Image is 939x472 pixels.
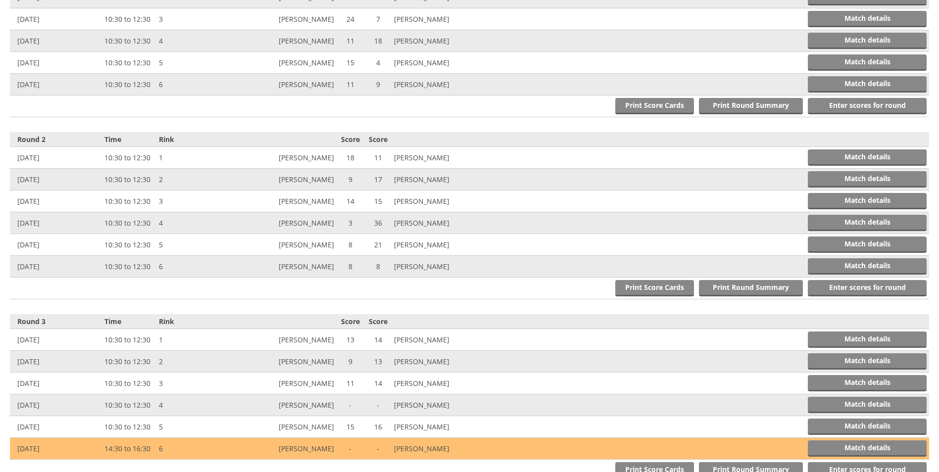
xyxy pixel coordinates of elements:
[699,280,803,296] a: Print Round Summary
[808,331,927,348] a: Match details
[102,190,156,212] td: 10:30 to 12:30
[808,440,927,457] a: Match details
[392,351,502,373] td: [PERSON_NAME]
[392,212,502,234] td: [PERSON_NAME]
[337,256,364,278] td: 8
[615,280,694,296] a: Print Score Cards
[392,256,502,278] td: [PERSON_NAME]
[808,375,927,391] a: Match details
[392,394,502,416] td: [PERSON_NAME]
[226,147,337,169] td: [PERSON_NAME]
[364,74,392,95] td: 9
[364,234,392,256] td: 21
[364,351,392,373] td: 13
[337,147,364,169] td: 18
[808,280,927,296] a: Enter scores for round
[699,98,803,114] a: Print Round Summary
[337,416,364,438] td: 15
[156,8,226,30] td: 3
[337,351,364,373] td: 9
[156,329,226,351] td: 1
[808,193,927,209] a: Match details
[364,169,392,190] td: 17
[392,373,502,394] td: [PERSON_NAME]
[364,256,392,278] td: 8
[10,8,102,30] td: [DATE]
[10,169,102,190] td: [DATE]
[392,147,502,169] td: [PERSON_NAME]
[226,351,337,373] td: [PERSON_NAME]
[156,314,226,329] th: Rink
[102,394,156,416] td: 10:30 to 12:30
[10,438,102,460] td: [DATE]
[156,147,226,169] td: 1
[10,373,102,394] td: [DATE]
[10,147,102,169] td: [DATE]
[156,190,226,212] td: 3
[392,416,502,438] td: [PERSON_NAME]
[337,234,364,256] td: 8
[364,212,392,234] td: 36
[364,394,392,416] td: -
[364,147,392,169] td: 11
[364,329,392,351] td: 14
[156,30,226,52] td: 4
[102,212,156,234] td: 10:30 to 12:30
[337,438,364,460] td: -
[364,52,392,74] td: 4
[10,351,102,373] td: [DATE]
[102,351,156,373] td: 10:30 to 12:30
[10,314,102,329] th: Round 3
[226,234,337,256] td: [PERSON_NAME]
[10,132,102,147] th: Round 2
[337,314,364,329] th: Score
[226,394,337,416] td: [PERSON_NAME]
[392,8,502,30] td: [PERSON_NAME]
[10,74,102,95] td: [DATE]
[364,190,392,212] td: 15
[808,11,927,27] a: Match details
[226,438,337,460] td: [PERSON_NAME]
[392,438,502,460] td: [PERSON_NAME]
[392,74,502,95] td: [PERSON_NAME]
[808,397,927,413] a: Match details
[226,416,337,438] td: [PERSON_NAME]
[808,149,927,166] a: Match details
[337,394,364,416] td: -
[337,212,364,234] td: 3
[615,98,694,114] a: Print Score Cards
[337,8,364,30] td: 24
[337,30,364,52] td: 11
[102,30,156,52] td: 10:30 to 12:30
[808,419,927,435] a: Match details
[156,52,226,74] td: 5
[10,416,102,438] td: [DATE]
[102,438,156,460] td: 14:30 to 16:30
[10,30,102,52] td: [DATE]
[226,169,337,190] td: [PERSON_NAME]
[156,256,226,278] td: 6
[808,236,927,253] a: Match details
[102,8,156,30] td: 10:30 to 12:30
[102,132,156,147] th: Time
[337,190,364,212] td: 14
[156,74,226,95] td: 6
[102,373,156,394] td: 10:30 to 12:30
[102,147,156,169] td: 10:30 to 12:30
[156,373,226,394] td: 3
[102,329,156,351] td: 10:30 to 12:30
[392,30,502,52] td: [PERSON_NAME]
[156,234,226,256] td: 5
[226,190,337,212] td: [PERSON_NAME]
[808,258,927,275] a: Match details
[364,30,392,52] td: 18
[226,373,337,394] td: [PERSON_NAME]
[102,234,156,256] td: 10:30 to 12:30
[156,438,226,460] td: 6
[226,212,337,234] td: [PERSON_NAME]
[337,74,364,95] td: 11
[156,416,226,438] td: 5
[10,52,102,74] td: [DATE]
[10,212,102,234] td: [DATE]
[10,329,102,351] td: [DATE]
